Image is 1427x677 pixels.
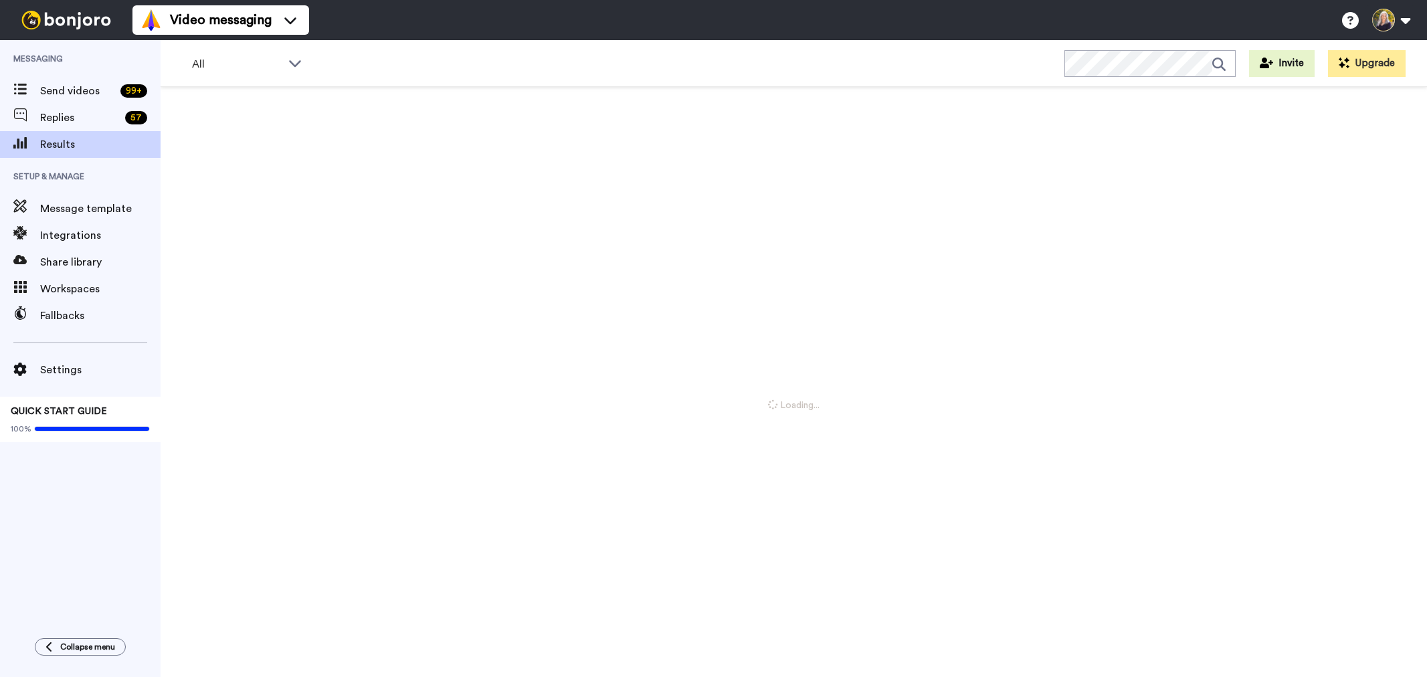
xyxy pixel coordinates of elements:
button: Collapse menu [35,638,126,656]
span: Message template [40,201,161,217]
button: Invite [1249,50,1315,77]
span: Workspaces [40,281,161,297]
span: Collapse menu [60,642,115,652]
div: 99 + [120,84,147,98]
button: Upgrade [1328,50,1406,77]
span: Integrations [40,227,161,244]
span: Video messaging [170,11,272,29]
span: Loading... [768,399,820,412]
img: vm-color.svg [140,9,162,31]
div: 57 [125,111,147,124]
span: All [192,56,282,72]
span: QUICK START GUIDE [11,407,107,416]
span: Share library [40,254,161,270]
img: bj-logo-header-white.svg [16,11,116,29]
span: Fallbacks [40,308,161,324]
span: Send videos [40,83,115,99]
span: Replies [40,110,120,126]
span: 100% [11,423,31,434]
span: Settings [40,362,161,378]
span: Results [40,136,161,153]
